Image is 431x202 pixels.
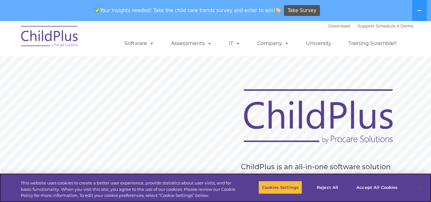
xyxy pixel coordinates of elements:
span: Your insights needed! Take the child care trends survey and enter to win! [92,4,283,17]
img: ChildPlus by Procare Solutions [18,21,82,53]
a: Take Survey [284,5,320,16]
button: Cookies Settings [258,181,302,194]
a: Assessments [165,37,218,50]
button: Close [414,180,428,194]
button: Reject All [308,181,347,194]
img: 👏 [276,8,280,12]
a: Company [251,37,295,50]
a: Schedule A Demo [376,23,413,28]
a: Software [118,37,160,50]
a: Download [328,23,350,28]
a: Training Scramble!! [342,37,403,50]
a: IT [222,37,247,50]
span: Take Survey [288,5,316,16]
a: Support [358,23,375,28]
a: University [300,37,338,50]
img: ✅ [95,8,100,12]
button: Accept All Cookies [353,181,401,194]
div: This website uses cookies to create a better user experience, provide statistics about user visit... [21,180,237,199]
font: | [328,23,413,28]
